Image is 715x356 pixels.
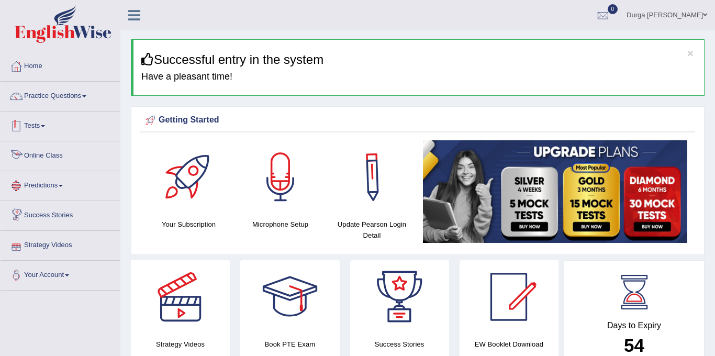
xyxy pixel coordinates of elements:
div: Getting Started [143,113,692,128]
a: Practice Questions [1,82,120,108]
a: Tests [1,112,120,138]
a: Strategy Videos [1,231,120,257]
h4: Update Pearson Login Detail [331,219,412,241]
h4: Book PTE Exam [240,339,339,350]
b: 54 [624,335,644,355]
h4: Days to Expiry [576,321,692,330]
h4: EW Booklet Download [460,339,558,350]
a: Home [1,52,120,78]
a: Online Class [1,141,120,168]
h4: Your Subscription [148,219,229,230]
img: small5.jpg [423,140,687,242]
h4: Strategy Videos [131,339,230,350]
h4: Microphone Setup [240,219,321,230]
h4: Success Stories [350,339,449,350]
h3: Successful entry in the system [141,53,696,66]
a: Your Account [1,261,120,287]
span: 0 [608,4,618,14]
button: × [687,48,694,59]
h4: Have a pleasant time! [141,72,696,82]
a: Predictions [1,171,120,197]
a: Success Stories [1,201,120,227]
